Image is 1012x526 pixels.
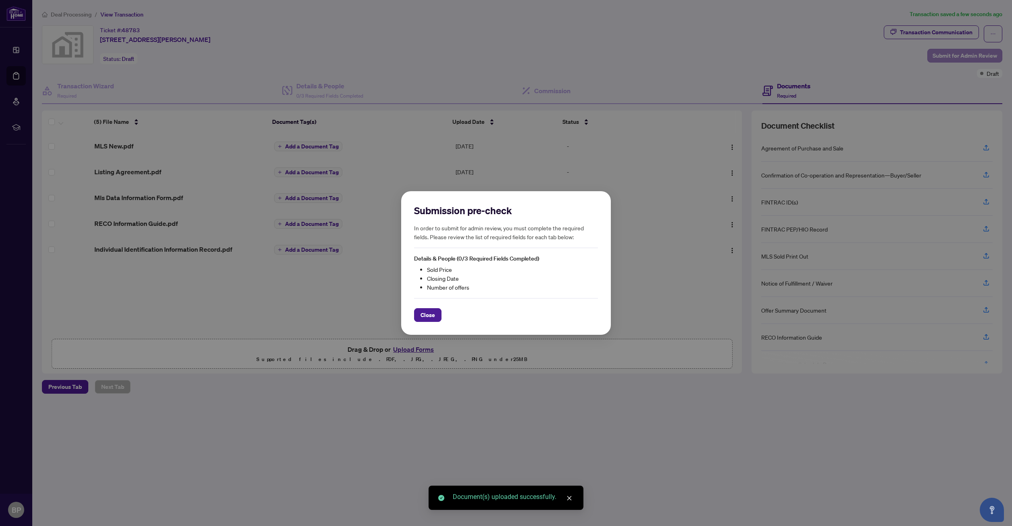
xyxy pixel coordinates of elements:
[566,495,572,501] span: close
[427,274,598,283] li: Closing Date
[414,308,441,322] button: Close
[427,283,598,292] li: Number of offers
[438,495,444,501] span: check-circle
[453,492,574,502] div: Document(s) uploaded successfully.
[565,494,574,503] a: Close
[980,498,1004,522] button: Open asap
[414,204,598,217] h2: Submission pre-check
[427,265,598,274] li: Sold Price
[421,309,435,321] span: Close
[414,255,539,262] span: Details & People (0/3 Required Fields Completed)
[414,223,598,241] h5: In order to submit for admin review, you must complete the required fields. Please review the lis...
